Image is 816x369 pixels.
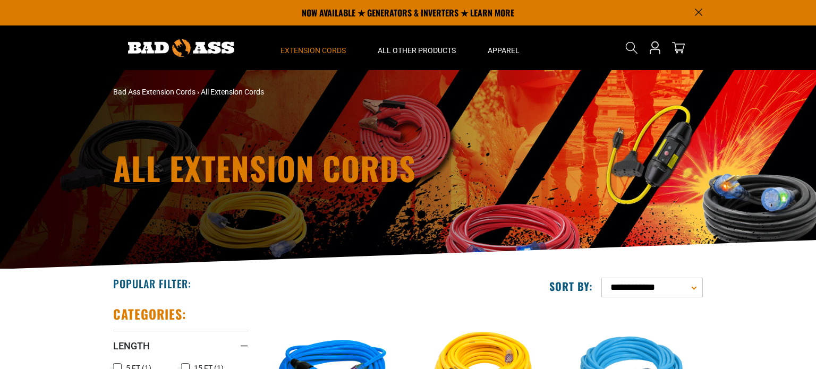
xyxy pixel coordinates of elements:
[113,306,186,322] h2: Categories:
[113,340,150,352] span: Length
[113,277,191,290] h2: Popular Filter:
[201,88,264,96] span: All Extension Cords
[549,279,593,293] label: Sort by:
[113,88,195,96] a: Bad Ass Extension Cords
[113,152,501,184] h1: All Extension Cords
[623,39,640,56] summary: Search
[128,39,234,57] img: Bad Ass Extension Cords
[472,25,535,70] summary: Apparel
[378,46,456,55] span: All Other Products
[265,25,362,70] summary: Extension Cords
[280,46,346,55] span: Extension Cords
[362,25,472,70] summary: All Other Products
[113,331,249,361] summary: Length
[488,46,520,55] span: Apparel
[197,88,199,96] span: ›
[113,87,501,98] nav: breadcrumbs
